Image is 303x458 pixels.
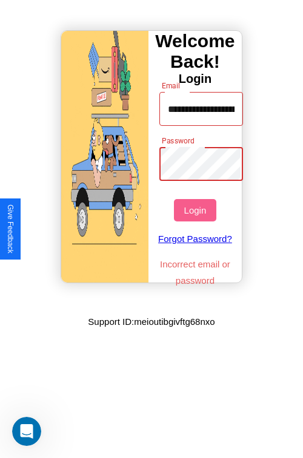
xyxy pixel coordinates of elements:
[153,256,238,289] p: Incorrect email or password
[148,31,242,72] h3: Welcome Back!
[88,313,215,330] p: Support ID: meioutibgivftg68nxo
[153,221,238,256] a: Forgot Password?
[12,417,41,446] iframe: Intercom live chat
[6,204,15,254] div: Give Feedback
[162,136,194,146] label: Password
[61,31,148,283] img: gif
[162,80,181,91] label: Email
[174,199,216,221] button: Login
[148,72,242,86] h4: Login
